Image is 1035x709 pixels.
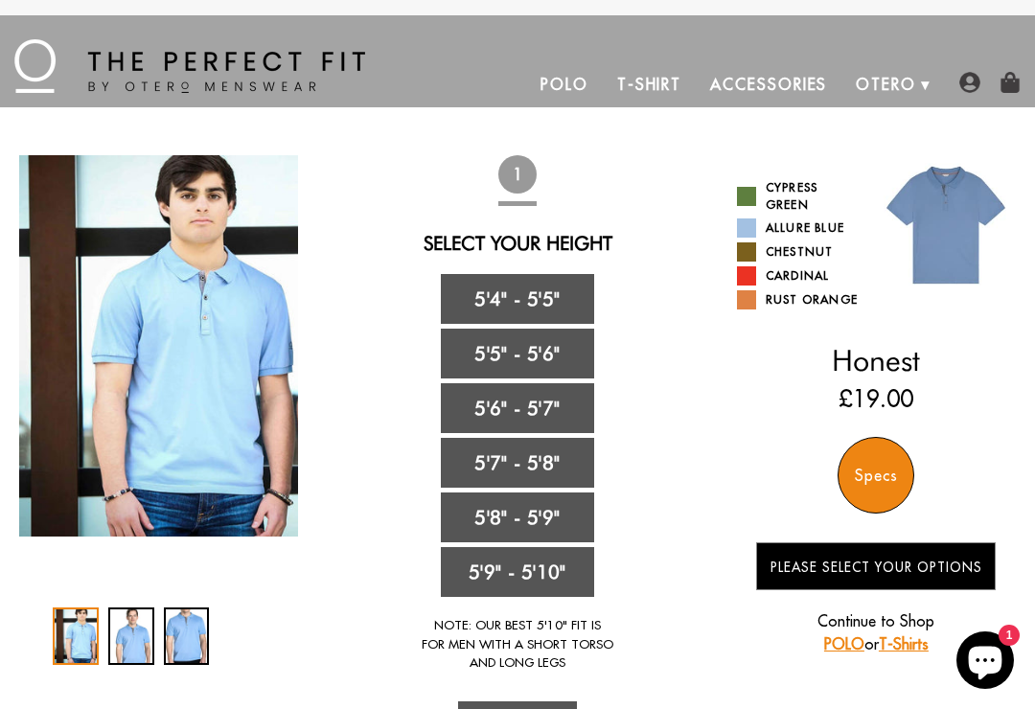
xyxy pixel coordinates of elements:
[1000,72,1021,93] img: shopping-bag-icon.png
[441,438,594,488] a: 5'7" - 5'8"
[603,61,696,107] a: T-Shirt
[14,39,365,93] img: The Perfect Fit - by Otero Menswear - Logo
[879,634,929,653] a: T-Shirts
[19,155,298,537] div: 1 / 3
[737,266,862,286] a: Cardinal
[951,631,1020,694] inbox-online-store-chat: Shopify online store chat
[441,547,594,597] a: 5'9" - 5'10"
[298,155,577,574] img: main_1024x1024_2x_d0cae580-9779-4cf2-8e78-7022f6344d0c_340x.jpg
[770,559,982,576] span: Please Select Your Options
[959,72,980,93] img: user-account-icon.png
[737,290,862,309] a: Rust Orange
[824,634,864,653] a: POLO
[353,232,681,255] h2: Select Your Height
[441,492,594,542] a: 5'8" - 5'9"
[841,61,931,107] a: Otero
[498,155,537,194] span: 1
[441,329,594,378] a: 5'5" - 5'6"
[737,179,862,214] a: Cypress Green
[737,343,1016,377] h2: Honest
[422,616,613,673] div: Note: Our best 5'10" fit is for men with a short torso and long legs
[441,274,594,324] a: 5'4" - 5'5"
[838,437,914,514] div: Specs
[876,155,1016,295] img: 023.jpg
[756,542,996,590] button: Please Select Your Options
[737,242,862,262] a: Chestnut
[19,155,298,537] img: honest-polo-allure-blue-action_1024x1024_2x_135ecc35-c8bc-44df-82f4-6e7b0fd9f8ae_340x.jpg
[756,609,996,655] p: Continue to Shop or
[737,218,862,238] a: Allure Blue
[696,61,841,107] a: Accessories
[164,607,210,665] div: 3 / 3
[53,607,99,665] div: 1 / 3
[298,155,577,574] div: 2 / 3
[526,61,603,107] a: Polo
[108,607,154,665] div: 2 / 3
[839,381,913,416] ins: £19.00
[441,383,594,433] a: 5'6" - 5'7"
